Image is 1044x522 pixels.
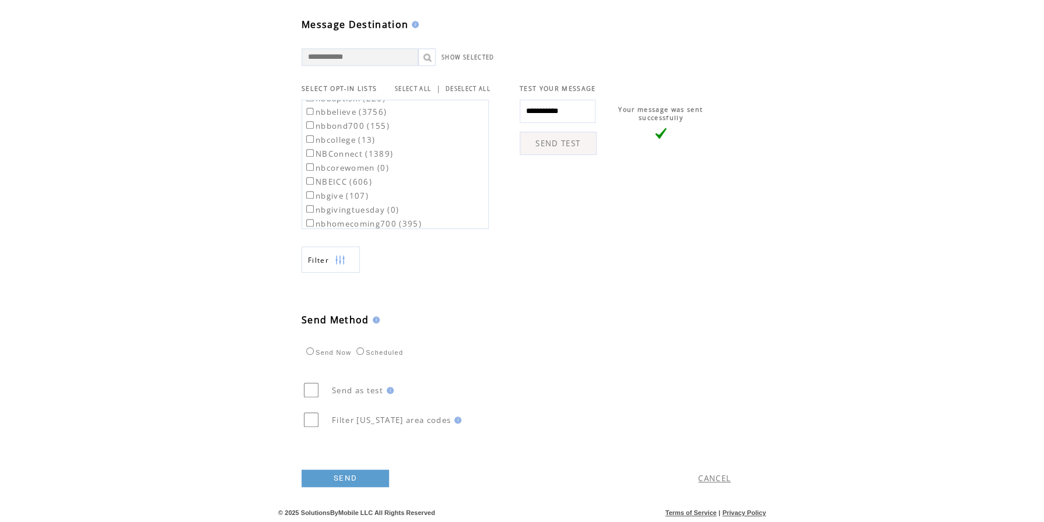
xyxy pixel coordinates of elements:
input: NBConnect (1389) [306,149,314,157]
label: nbcollege (13) [304,135,376,145]
label: Send Now [303,349,351,356]
img: help.gif [369,316,380,323]
input: Scheduled [356,347,364,355]
input: nbcollege (13) [306,135,314,143]
label: nbcorewomen (0) [304,163,389,173]
input: Send Now [306,347,314,355]
span: © 2025 SolutionsByMobile LLC All Rights Reserved [278,509,435,516]
input: nbgive (107) [306,191,314,199]
input: nbhomecoming700 (395) [306,219,314,227]
label: Scheduled [353,349,403,356]
a: SEND TEST [520,132,597,155]
span: Send Method [302,313,369,326]
a: DESELECT ALL [446,85,491,93]
span: | [719,509,720,516]
span: Show filters [308,255,329,265]
a: Privacy Policy [722,509,766,516]
label: NBConnect (1389) [304,149,393,159]
span: | [436,83,440,94]
label: nbbond700 (155) [304,121,390,131]
a: CANCEL [698,473,731,484]
span: Filter [US_STATE] area codes [332,415,451,425]
a: Terms of Service [665,509,717,516]
img: vLarge.png [655,128,667,139]
label: nbbelieve (3756) [304,107,387,117]
input: nbcorewomen (0) [306,163,314,171]
input: nbgivingtuesday (0) [306,205,314,213]
label: nbhomecoming700 (395) [304,218,422,229]
input: nbbond700 (155) [306,121,314,129]
img: filters.png [335,247,345,273]
a: SELECT ALL [395,85,431,93]
span: Your message was sent successfully [618,105,703,122]
span: TEST YOUR MESSAGE [520,84,596,93]
a: SEND [302,470,389,487]
label: nbgivingtuesday (0) [304,204,399,215]
img: help.gif [408,21,419,28]
a: Filter [302,246,360,273]
a: SHOW SELECTED [442,54,494,61]
img: help.gif [383,387,394,394]
input: nbbelieve (3756) [306,108,314,115]
img: help.gif [451,417,461,424]
input: NBEICC (606) [306,177,314,185]
label: NBEICC (606) [304,177,372,187]
span: Message Destination [302,18,408,31]
label: nbgive (107) [304,191,369,201]
span: Send as test [332,385,383,396]
span: SELECT OPT-IN LISTS [302,84,377,93]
